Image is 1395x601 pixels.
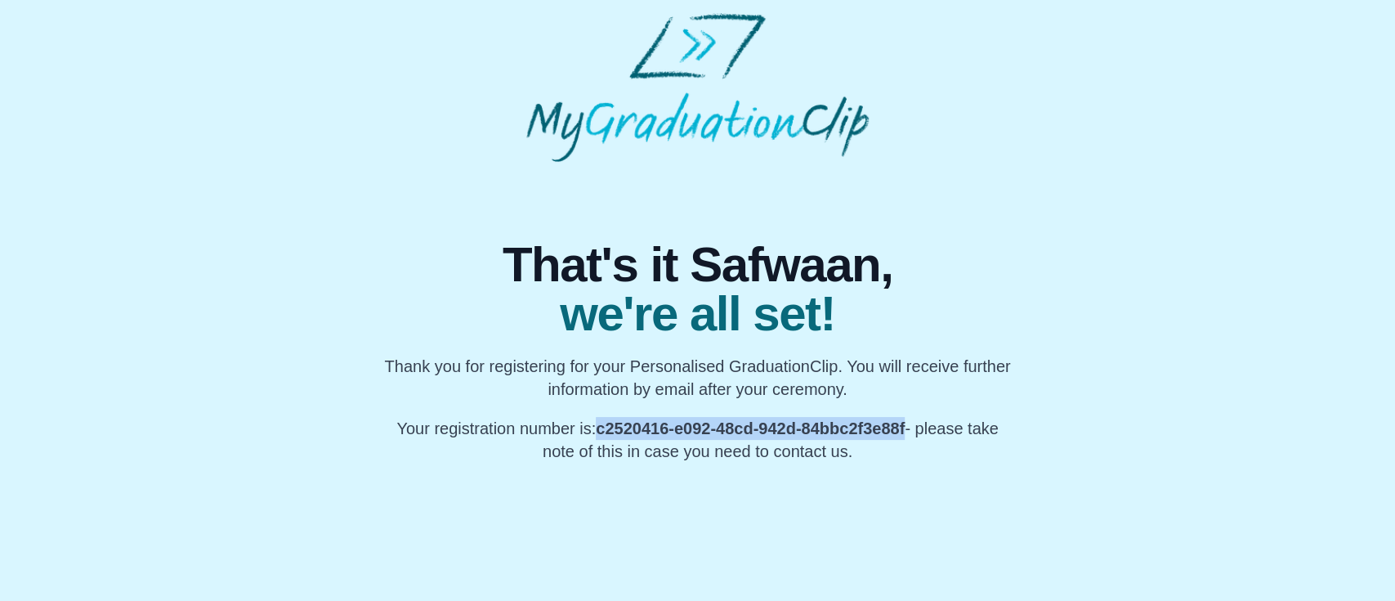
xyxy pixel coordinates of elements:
[596,419,905,437] b: c2520416-e092-48cd-942d-84bbc2f3e88f
[384,289,1012,339] span: we're all set!
[526,13,869,162] img: MyGraduationClip
[384,240,1012,289] span: That's it Safwaan,
[384,355,1012,401] p: Thank you for registering for your Personalised GraduationClip. You will receive further informat...
[384,417,1012,463] p: Your registration number is: - please take note of this in case you need to contact us.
